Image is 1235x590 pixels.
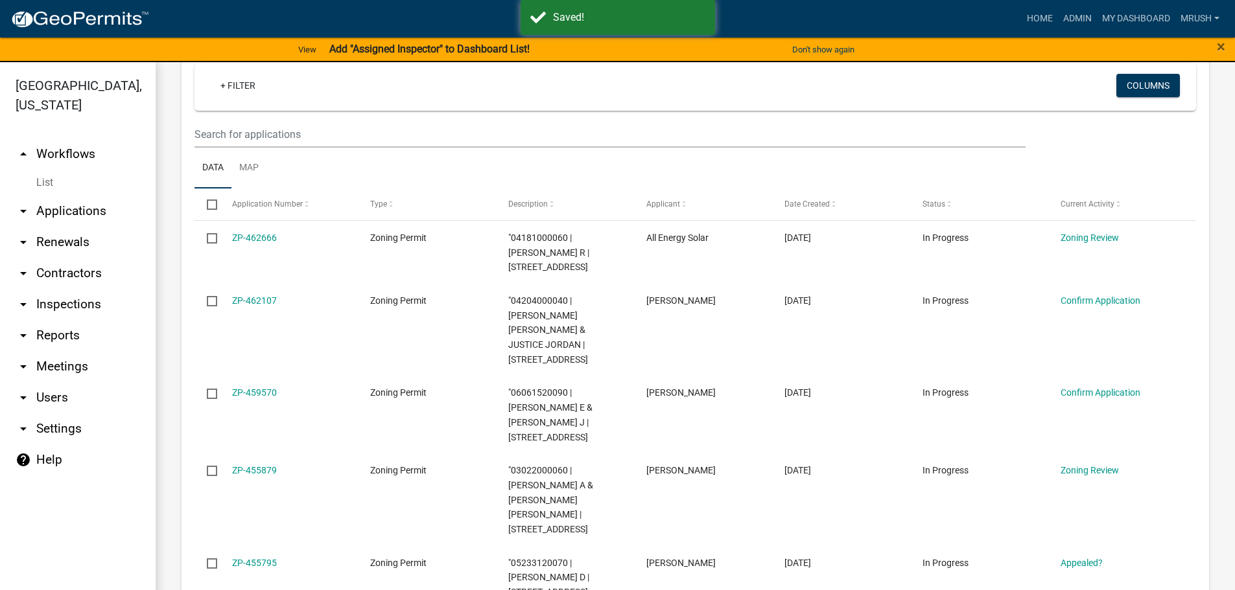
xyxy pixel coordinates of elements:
[16,203,31,219] i: arrow_drop_down
[784,295,811,306] span: 08/11/2025
[231,148,266,189] a: Map
[634,188,772,220] datatable-header-cell: Applicant
[370,558,427,568] span: Zoning Permit
[784,199,830,209] span: Date Created
[370,295,427,306] span: Zoning Permit
[16,328,31,343] i: arrow_drop_down
[194,188,219,220] datatable-header-cell: Select
[508,199,548,209] span: Description
[787,39,860,60] button: Don't show again
[1061,233,1119,243] a: Zoning Review
[232,199,303,209] span: Application Number
[784,558,811,568] span: 07/28/2025
[16,390,31,405] i: arrow_drop_down
[784,233,811,243] span: 08/12/2025
[1217,38,1225,56] span: ×
[16,234,31,250] i: arrow_drop_down
[1097,6,1175,31] a: My Dashboard
[16,146,31,162] i: arrow_drop_up
[910,188,1048,220] datatable-header-cell: Status
[194,121,1026,148] input: Search for applications
[232,295,277,306] a: ZP-462107
[508,233,589,273] span: "04181000060 | NELSON CURTIS R | 22675 SPRUCE AVE
[496,188,634,220] datatable-header-cell: Description
[16,266,31,281] i: arrow_drop_down
[232,233,277,243] a: ZP-462666
[1061,465,1119,475] a: Zoning Review
[646,233,709,243] span: All Energy Solar
[923,465,969,475] span: In Progress
[784,465,811,475] span: 07/28/2025
[1061,387,1140,398] a: Confirm Application
[370,387,427,398] span: Zoning Permit
[370,199,387,209] span: Type
[646,465,716,475] span: Ryanne Prochnow
[210,74,266,97] a: + Filter
[370,233,427,243] span: Zoning Permit
[293,39,322,60] a: View
[923,233,969,243] span: In Progress
[16,421,31,437] i: arrow_drop_down
[508,465,593,534] span: "03022000060 | LUTZ NATASHA A & FIGY JACOB ROBERT | 24722 RAVEN AVE
[1058,6,1097,31] a: Admin
[1061,558,1103,568] a: Appealed?
[508,295,588,365] span: "04204000040 | HOWEY JAMES STEPHEN & JUSTICE JORDAN | 21448 ULMUS AVE
[357,188,495,220] datatable-header-cell: Type
[16,297,31,312] i: arrow_drop_down
[646,199,680,209] span: Applicant
[923,558,969,568] span: In Progress
[232,465,277,475] a: ZP-455879
[1061,199,1114,209] span: Current Activity
[1217,39,1225,54] button: Close
[16,452,31,468] i: help
[1116,74,1180,97] button: Columns
[1061,295,1140,306] a: Confirm Application
[772,188,910,220] datatable-header-cell: Date Created
[219,188,357,220] datatable-header-cell: Application Number
[1048,188,1186,220] datatable-header-cell: Current Activity
[370,465,427,475] span: Zoning Permit
[923,295,969,306] span: In Progress
[646,295,716,306] span: Ryanne Prochnow
[194,148,231,189] a: Data
[923,199,945,209] span: Status
[508,387,593,442] span: "06061520090 | ARNBURG SCOTT E & KELLI J | 7176 275TH WAY
[232,387,277,398] a: ZP-459570
[553,10,705,25] div: Saved!
[1022,6,1058,31] a: Home
[784,387,811,398] span: 08/05/2025
[16,359,31,374] i: arrow_drop_down
[232,558,277,568] a: ZP-455795
[923,387,969,398] span: In Progress
[646,558,716,568] span: Brennan Lauterbach
[329,43,530,55] strong: Add "Assigned Inspector" to Dashboard List!
[646,387,716,398] span: Ryanne Prochnow
[1175,6,1225,31] a: MRush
